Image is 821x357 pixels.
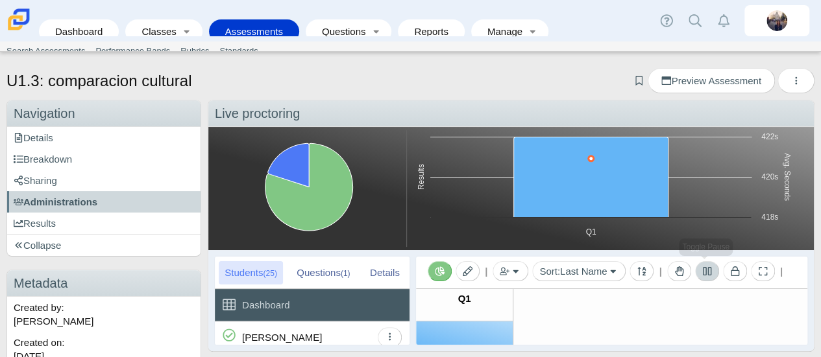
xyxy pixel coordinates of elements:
div: Chart. Highcharts interactive chart. [406,130,811,247]
h1: U1.3: comparacion cultural [6,70,191,92]
svg: Interactive chart [212,130,406,247]
span: | [780,266,783,277]
div: Created by: [PERSON_NAME] [7,297,201,332]
a: Preview Assessment [648,68,774,93]
a: Toggle expanded [524,19,542,43]
text: 420s [761,172,778,181]
div: Details [364,261,406,284]
a: Classes [132,19,177,43]
a: Standards [214,41,263,61]
a: Results [7,213,201,234]
a: Details [7,127,201,148]
a: Q1 [416,289,513,321]
div: Students [219,261,283,284]
small: (25) [263,269,276,278]
text: 418s [761,213,778,222]
g: Avg. Seconds, series 5 of 5. Line with 1 data point. Y axis, Avg. Seconds. [589,156,594,161]
a: Manage [478,19,524,43]
svg: Interactive chart [407,130,801,247]
path: Q1, 420.9130434782609s. Avg. Seconds. [589,156,594,161]
span: Results [14,218,56,229]
h3: Metadata [7,270,201,297]
span: | [485,266,487,277]
span: Last Name [560,266,607,277]
button: More options [778,68,815,93]
small: (1) [341,269,350,278]
a: Administrations [7,191,201,213]
g: Not Scored, series 4 of 5. Bar series with 1 bar. Y axis, Results. [514,137,668,218]
div: Dashboard [242,289,289,321]
span: Navigation [14,106,75,121]
text: Q1 [585,227,596,236]
path: Finished, 20. Completed. [265,143,353,231]
a: Rubrics [175,41,214,61]
span: Breakdown [14,154,72,165]
div: Chart. Highcharts interactive chart. [212,130,406,247]
span: Sharing [14,175,57,186]
span: Collapse [14,240,61,251]
span: Administrations [14,196,97,207]
a: Assessments [215,19,293,43]
a: Search Assessments [1,41,90,61]
text: Avg. Seconds [782,153,791,201]
span: Preview Assessment [661,75,761,86]
div: Live proctoring [208,100,814,127]
a: Sharing [7,170,201,191]
a: Carmen School of Science & Technology [5,24,32,35]
a: Dashboard [45,19,112,43]
a: Toggle expanded [178,19,196,43]
a: Collapse [7,235,201,256]
a: Performance Bands [90,41,175,61]
button: Toggle Reporting [428,261,452,281]
a: Alerts [709,6,738,35]
a: Toggle expanded [367,19,385,43]
span: Details [14,132,53,143]
button: Sort:Last Name [532,261,626,281]
img: Carmen School of Science & Technology [5,6,32,33]
text: 422s [761,132,778,141]
a: Questions [312,19,367,43]
a: Reports [404,19,458,43]
a: britta.barnhart.NdZ84j [744,5,809,36]
path: Started, 5. Completed. [268,143,309,187]
div: Q1 [421,292,508,305]
a: Add bookmark [633,75,645,86]
div: Questions [291,261,356,284]
path: Q1, 23. Not Scored. [514,137,668,218]
a: Breakdown [7,148,201,170]
img: britta.barnhart.NdZ84j [766,10,787,31]
span: | [659,266,661,277]
div: [PERSON_NAME] [242,321,322,353]
div: Toggle Pause [679,238,733,256]
text: Results [417,164,426,190]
